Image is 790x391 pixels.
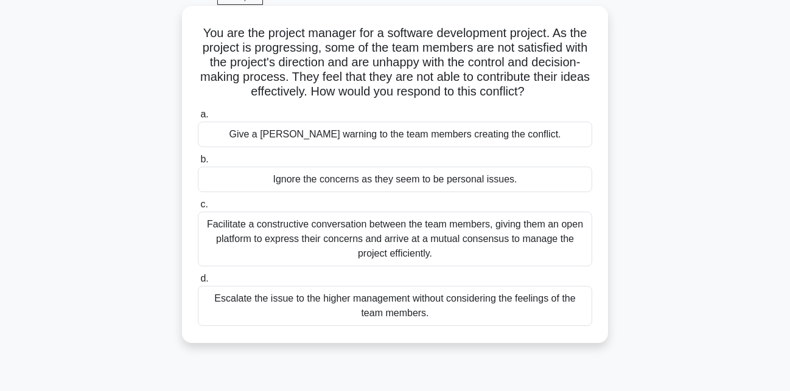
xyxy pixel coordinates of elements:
span: c. [200,199,208,209]
div: Give a [PERSON_NAME] warning to the team members creating the conflict. [198,122,592,147]
div: Escalate the issue to the higher management without considering the feelings of the team members. [198,286,592,326]
span: a. [200,109,208,119]
span: d. [200,273,208,283]
div: Ignore the concerns as they seem to be personal issues. [198,167,592,192]
h5: You are the project manager for a software development project. As the project is progressing, so... [197,26,593,100]
span: b. [200,154,208,164]
div: Facilitate a constructive conversation between the team members, giving them an open platform to ... [198,212,592,266]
